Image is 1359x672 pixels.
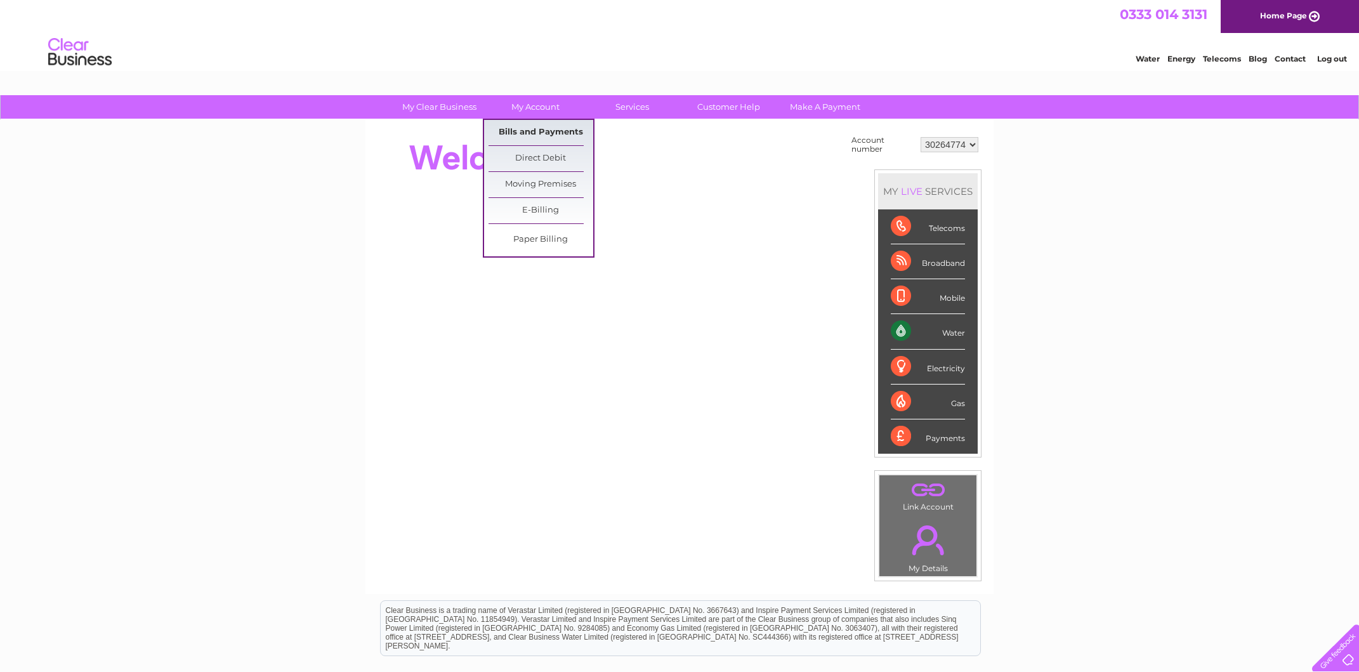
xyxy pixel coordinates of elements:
a: Log out [1317,54,1347,63]
a: Bills and Payments [489,120,593,145]
a: Customer Help [676,95,781,119]
a: Moving Premises [489,172,593,197]
a: Services [580,95,685,119]
a: Direct Debit [489,146,593,171]
div: Electricity [891,350,965,385]
a: 0333 014 3131 [1120,6,1207,22]
a: Make A Payment [773,95,877,119]
a: Paper Billing [489,227,593,253]
a: My Account [483,95,588,119]
div: Mobile [891,279,965,314]
a: Energy [1167,54,1195,63]
a: . [883,518,973,562]
a: . [883,478,973,501]
td: Account number [848,133,917,157]
div: Gas [891,385,965,419]
td: Link Account [879,475,977,515]
div: Broadband [891,244,965,279]
div: Telecoms [891,209,965,244]
a: Contact [1275,54,1306,63]
div: LIVE [898,185,925,197]
a: Telecoms [1203,54,1241,63]
div: MY SERVICES [878,173,978,209]
img: logo.png [48,33,112,72]
div: Clear Business is a trading name of Verastar Limited (registered in [GEOGRAPHIC_DATA] No. 3667643... [381,7,980,62]
a: Blog [1249,54,1267,63]
div: Water [891,314,965,349]
div: Payments [891,419,965,454]
td: My Details [879,515,977,577]
a: E-Billing [489,198,593,223]
a: My Clear Business [387,95,492,119]
a: Water [1136,54,1160,63]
